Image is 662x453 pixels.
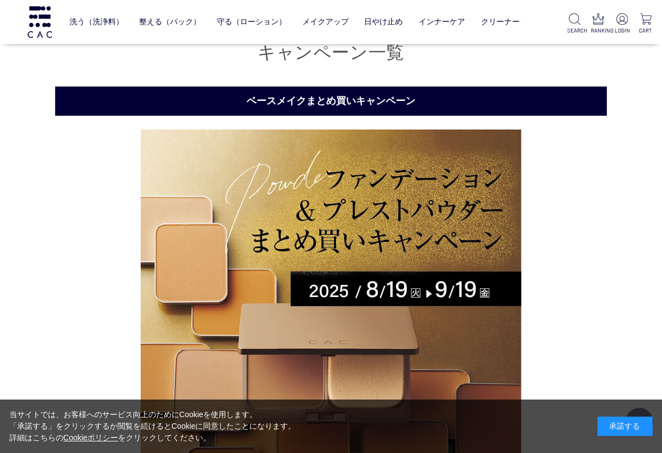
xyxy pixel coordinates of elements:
[217,9,286,35] a: 守る（ローション）
[419,9,465,35] a: インナーケア
[567,13,582,35] a: SEARCH
[615,26,629,35] p: LOGIN
[26,6,54,37] img: logo
[63,433,119,442] a: Cookieポリシー
[364,9,403,35] a: 日やけ止め
[70,9,124,35] a: 洗う（洗浄料）
[481,9,520,35] a: クリーナー
[9,409,296,444] div: 当サイトでは、お客様へのサービス向上のためにCookieを使用します。 「承諾する」をクリックするか閲覧を続けるとCookieに同意したことになります。 詳細はこちらの をクリックしてください。
[615,13,629,35] a: LOGIN
[638,13,653,35] a: CART
[302,9,349,35] a: メイクアップ
[591,13,606,35] a: RANKING
[55,87,607,116] h2: ベースメイクまとめ買いキャンペーン
[638,26,653,35] p: CART
[591,26,606,35] p: RANKING
[567,26,582,35] p: SEARCH
[55,41,607,64] h1: キャンペーン一覧
[139,9,201,35] a: 整える（パック）
[597,417,653,436] div: 承諾する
